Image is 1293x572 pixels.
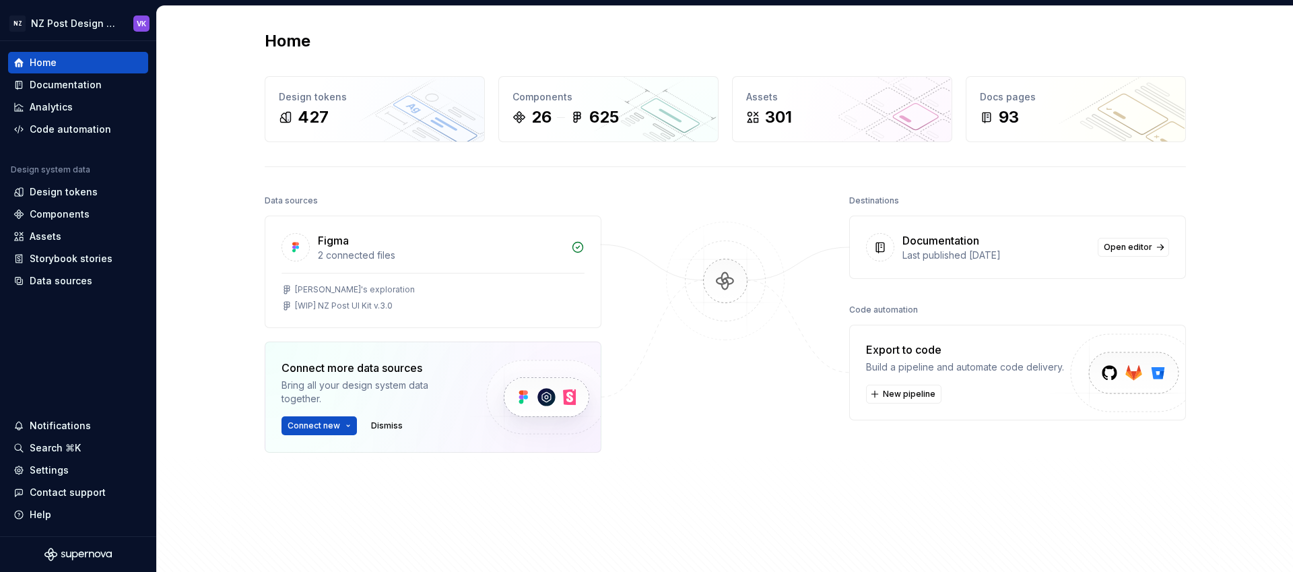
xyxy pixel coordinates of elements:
[8,459,148,481] a: Settings
[30,230,61,243] div: Assets
[30,274,92,288] div: Data sources
[265,30,310,52] h2: Home
[866,385,941,404] button: New pipeline
[746,90,938,104] div: Assets
[8,226,148,247] a: Assets
[30,78,102,92] div: Documentation
[8,119,148,140] a: Code automation
[8,504,148,526] button: Help
[531,106,552,128] div: 26
[8,181,148,203] a: Design tokens
[265,76,485,142] a: Design tokens427
[318,232,349,249] div: Figma
[8,74,148,96] a: Documentation
[980,90,1172,104] div: Docs pages
[30,419,91,433] div: Notifications
[849,191,899,210] div: Destinations
[866,342,1064,358] div: Export to code
[295,300,393,311] div: [WIP] NZ Post UI Kit v.3.0
[265,191,318,210] div: Data sources
[8,96,148,118] a: Analytics
[30,464,69,477] div: Settings
[9,15,26,32] div: NZ
[8,482,148,503] button: Contact support
[30,123,111,136] div: Code automation
[30,100,73,114] div: Analytics
[137,18,146,29] div: VK
[31,17,117,30] div: NZ Post Design System
[498,76,719,142] a: Components26625
[765,106,792,128] div: 301
[298,106,329,128] div: 427
[265,216,601,328] a: Figma2 connected files[PERSON_NAME]'s exploration[WIP] NZ Post UI Kit v.3.0
[902,249,1090,262] div: Last published [DATE]
[288,420,340,431] span: Connect new
[281,360,463,376] div: Connect more data sources
[8,52,148,73] a: Home
[902,232,979,249] div: Documentation
[966,76,1186,142] a: Docs pages93
[30,441,81,455] div: Search ⌘K
[281,416,357,435] button: Connect new
[30,508,51,521] div: Help
[8,415,148,437] button: Notifications
[44,548,112,561] svg: Supernova Logo
[1098,238,1169,257] a: Open editor
[512,90,704,104] div: Components
[849,300,918,319] div: Code automation
[1104,242,1152,253] span: Open editor
[11,164,90,175] div: Design system data
[589,106,619,128] div: 625
[8,248,148,269] a: Storybook stories
[30,208,90,221] div: Components
[295,284,415,295] div: [PERSON_NAME]'s exploration
[8,437,148,459] button: Search ⌘K
[866,360,1064,374] div: Build a pipeline and automate code delivery.
[732,76,952,142] a: Assets301
[3,9,154,38] button: NZNZ Post Design SystemVK
[371,420,403,431] span: Dismiss
[318,249,563,262] div: 2 connected files
[365,416,409,435] button: Dismiss
[8,270,148,292] a: Data sources
[30,252,112,265] div: Storybook stories
[8,203,148,225] a: Components
[30,56,57,69] div: Home
[281,379,463,406] div: Bring all your design system data together.
[279,90,471,104] div: Design tokens
[999,106,1019,128] div: 93
[30,486,106,499] div: Contact support
[30,185,98,199] div: Design tokens
[883,389,935,400] span: New pipeline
